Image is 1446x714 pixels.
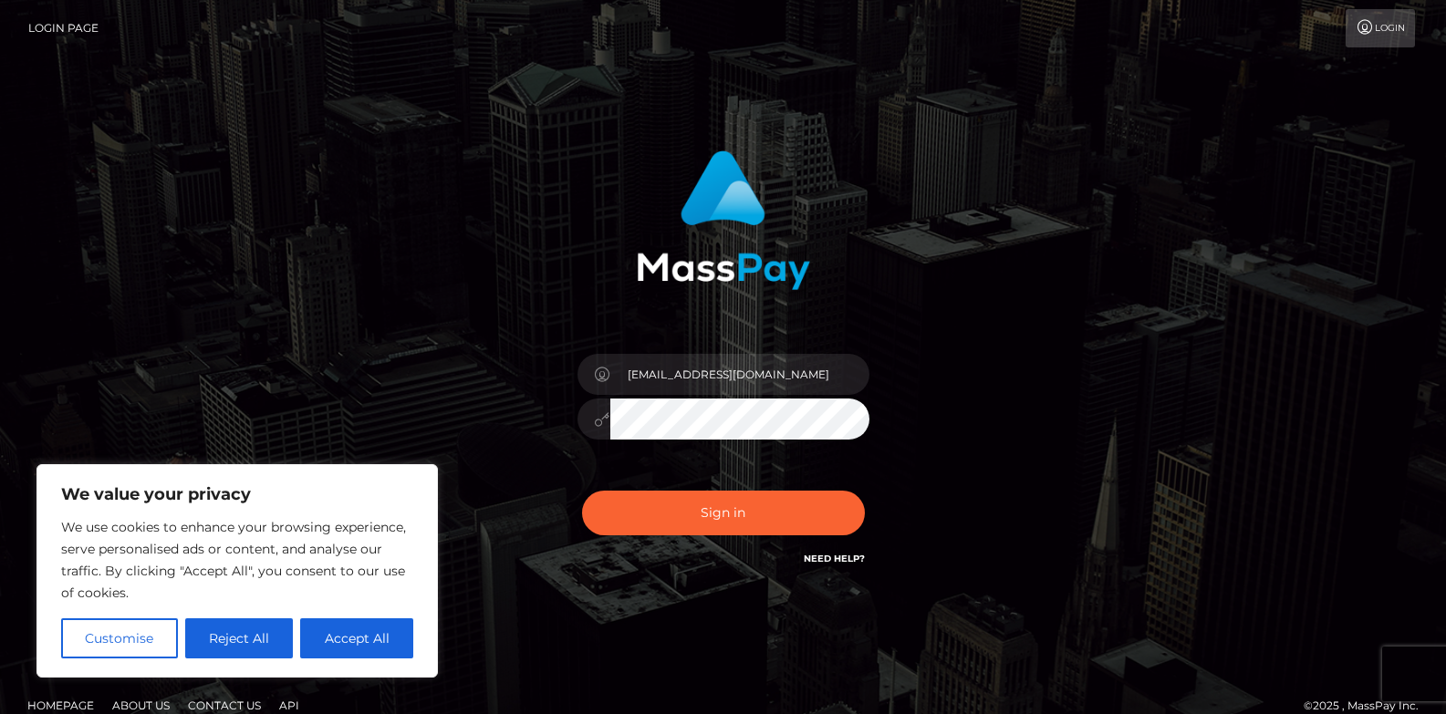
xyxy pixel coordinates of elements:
[582,491,865,535] button: Sign in
[637,150,810,290] img: MassPay Login
[185,618,294,658] button: Reject All
[610,354,869,395] input: Username...
[1346,9,1415,47] a: Login
[61,483,413,505] p: We value your privacy
[28,9,99,47] a: Login Page
[36,464,438,678] div: We value your privacy
[61,618,178,658] button: Customise
[804,553,865,564] a: Need Help?
[300,618,413,658] button: Accept All
[61,516,413,604] p: We use cookies to enhance your browsing experience, serve personalised ads or content, and analys...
